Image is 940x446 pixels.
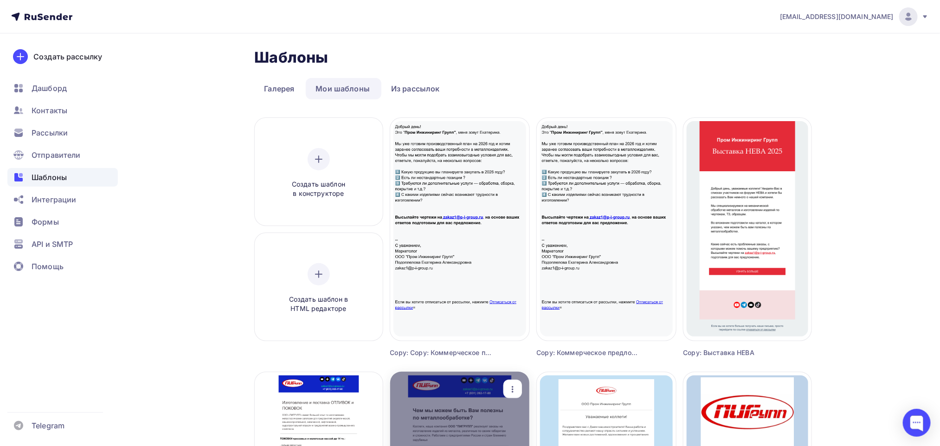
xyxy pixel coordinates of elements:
a: Из рассылок [381,78,450,99]
a: Дашборд [7,79,118,97]
span: Создать шаблон в HTML редакторе [275,295,363,314]
span: Рассылки [32,127,68,138]
div: Copy: Выставка НЕВА [683,348,779,357]
span: Отправители [32,149,81,161]
a: Мои шаблоны [306,78,380,99]
h2: Шаблоны [255,48,328,67]
span: Интеграции [32,194,76,205]
div: Создать рассылку [33,51,102,62]
span: [EMAIL_ADDRESS][DOMAIN_NAME] [780,12,894,21]
div: Copy: Copy: Коммерческое предложение на изготовление [390,348,495,357]
span: Контакты [32,105,67,116]
a: Отправители [7,146,118,164]
span: API и SMTP [32,239,73,250]
a: Галерея [255,78,304,99]
span: Формы [32,216,59,227]
a: Шаблоны [7,168,118,187]
a: Контакты [7,101,118,120]
span: Шаблоны [32,172,67,183]
span: Помощь [32,261,64,272]
div: Copy: Коммерческое предложение на изготовление [537,348,641,357]
span: Telegram [32,420,64,431]
span: Дашборд [32,83,67,94]
span: Создать шаблон в конструкторе [275,180,363,199]
a: Рассылки [7,123,118,142]
a: Формы [7,213,118,231]
a: [EMAIL_ADDRESS][DOMAIN_NAME] [780,7,929,26]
